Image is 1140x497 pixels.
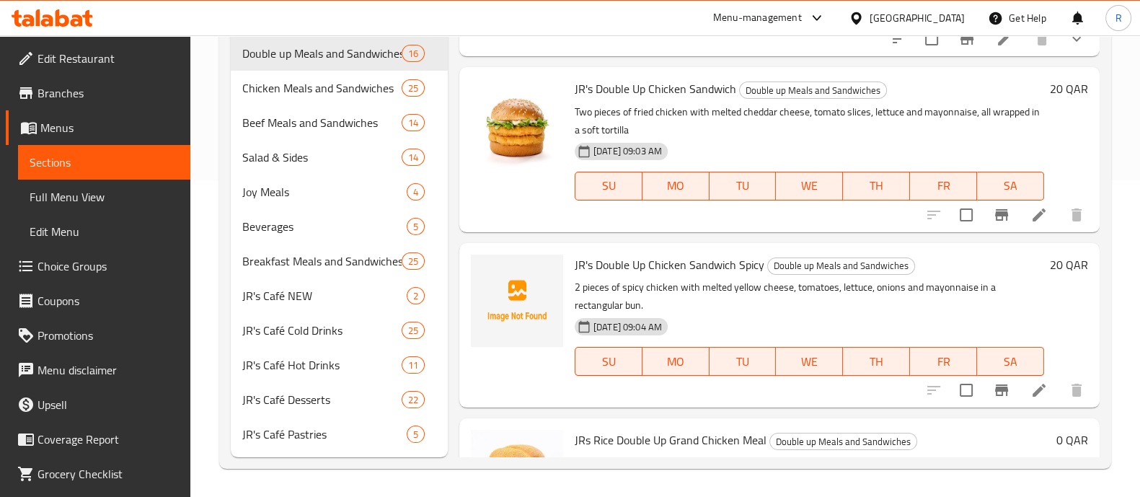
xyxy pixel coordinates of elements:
[6,283,190,318] a: Coupons
[770,434,916,450] span: Double up Meals and Sandwiches
[407,287,425,304] div: items
[402,391,425,408] div: items
[882,22,916,56] button: sort-choices
[37,361,179,379] span: Menu disclaimer
[768,258,914,274] span: Double up Meals and Sandwiches
[402,47,424,61] span: 16
[231,244,448,278] div: Breakfast Meals and Sandwiches25
[6,457,190,491] a: Grocery Checklist
[242,45,402,62] span: Double up Meals and Sandwiches
[402,322,425,339] div: items
[849,175,904,196] span: TH
[575,454,1051,491] p: Two grand chicken portion with white cheese, fresh tomato, shredded lettuce, and Dijon mustard se...
[231,417,448,452] div: JR's Café Pastries5
[951,200,981,230] span: Select to update
[402,356,425,374] div: items
[710,347,777,376] button: TU
[1068,30,1085,48] svg: Show Choices
[402,149,425,166] div: items
[242,183,407,201] div: Joy Meals
[575,347,642,376] button: SU
[740,82,886,99] span: Double up Meals and Sandwiches
[242,322,402,339] div: JR's Café Cold Drinks
[242,287,407,304] span: JR's Café NEW
[37,50,179,67] span: Edit Restaurant
[30,188,179,206] span: Full Menu View
[715,351,771,372] span: TU
[231,348,448,382] div: JR's Café Hot Drinks11
[407,183,425,201] div: items
[18,214,190,249] a: Edit Menu
[910,172,977,201] button: FR
[575,78,736,100] span: JR's Double Up Chicken Sandwich
[849,351,904,372] span: TH
[950,22,984,56] button: Branch-specific-item
[37,431,179,448] span: Coverage Report
[983,175,1038,196] span: SA
[242,391,402,408] span: JR's Café Desserts
[242,252,402,270] div: Breakfast Meals and Sandwiches
[910,347,977,376] button: FR
[648,351,704,372] span: MO
[18,145,190,180] a: Sections
[242,218,407,235] span: Beverages
[30,154,179,171] span: Sections
[1059,373,1094,408] button: delete
[916,175,971,196] span: FR
[739,82,887,99] div: Double up Meals and Sandwiches
[407,289,424,303] span: 2
[231,71,448,105] div: Chicken Meals and Sandwiches25
[1115,10,1121,26] span: R
[6,41,190,76] a: Edit Restaurant
[30,223,179,240] span: Edit Menu
[769,433,917,450] div: Double up Meals and Sandwiches
[242,114,402,131] span: Beef Meals and Sandwiches
[977,347,1044,376] button: SA
[1050,79,1088,99] h6: 20 QAR
[870,10,965,26] div: [GEOGRAPHIC_DATA]
[6,249,190,283] a: Choice Groups
[471,255,563,347] img: JR's Double Up Chicken Sandwich Spicy
[588,144,668,158] span: [DATE] 09:03 AM
[231,36,448,71] div: Double up Meals and Sandwiches16
[402,359,424,372] span: 11
[983,351,1038,372] span: SA
[242,149,402,166] span: Salad & Sides
[575,429,766,451] span: JRs Rice Double Up Grand Chicken Meal
[471,79,563,171] img: JR's Double Up Chicken Sandwich
[6,110,190,145] a: Menus
[407,220,424,234] span: 5
[402,79,425,97] div: items
[6,353,190,387] a: Menu disclaimer
[242,79,402,97] span: Chicken Meals and Sandwiches
[231,278,448,313] div: JR's Café NEW2
[402,45,425,62] div: items
[37,465,179,483] span: Grocery Checklist
[37,84,179,102] span: Branches
[402,116,424,130] span: 14
[40,119,179,136] span: Menus
[1059,198,1094,232] button: delete
[18,180,190,214] a: Full Menu View
[402,324,424,338] span: 25
[407,218,425,235] div: items
[977,172,1044,201] button: SA
[231,175,448,209] div: Joy Meals4
[231,313,448,348] div: JR's Café Cold Drinks25
[575,254,764,276] span: JR's Double Up Chicken Sandwich Spicy
[1056,430,1088,450] h6: 0 QAR
[776,347,843,376] button: WE
[242,356,402,374] div: JR's Café Hot Drinks
[710,172,777,201] button: TU
[776,172,843,201] button: WE
[37,292,179,309] span: Coupons
[843,347,910,376] button: TH
[402,114,425,131] div: items
[6,422,190,457] a: Coverage Report
[782,351,837,372] span: WE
